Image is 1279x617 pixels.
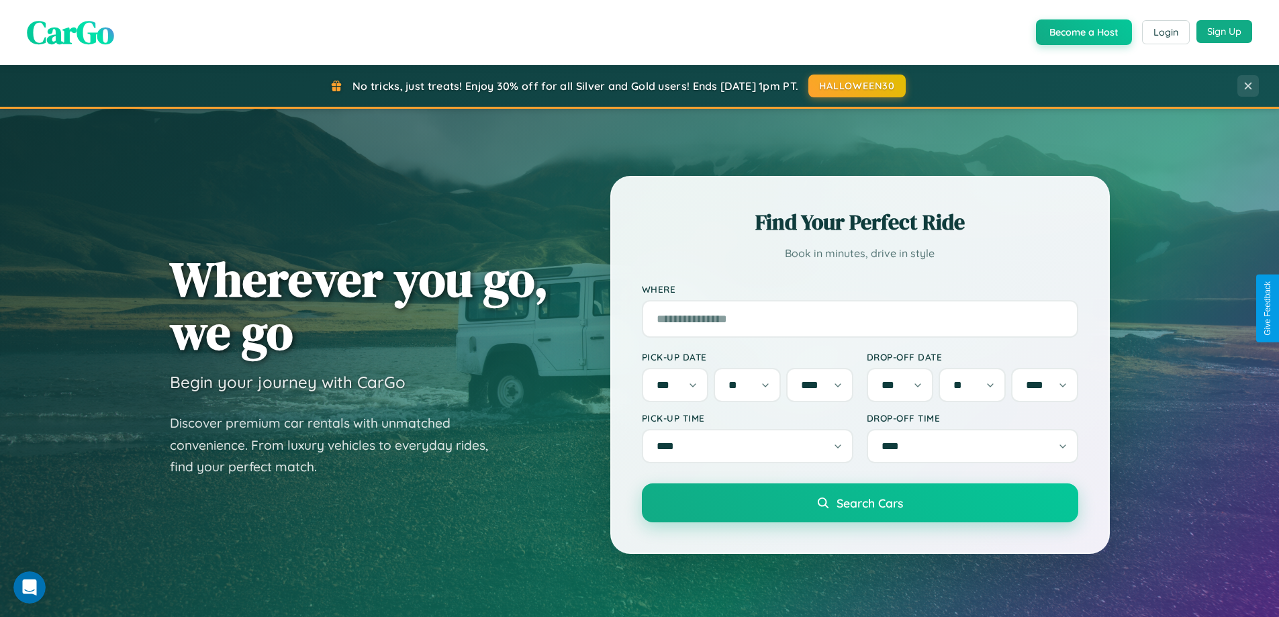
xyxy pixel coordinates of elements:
p: Discover premium car rentals with unmatched convenience. From luxury vehicles to everyday rides, ... [170,412,506,478]
h3: Begin your journey with CarGo [170,372,406,392]
p: Book in minutes, drive in style [642,244,1078,263]
button: Sign Up [1196,20,1252,43]
label: Drop-off Date [867,351,1078,363]
h1: Wherever you go, we go [170,252,549,359]
button: Login [1142,20,1190,44]
label: Pick-up Date [642,351,853,363]
iframe: Intercom live chat [13,571,46,604]
label: Drop-off Time [867,412,1078,424]
button: HALLOWEEN30 [808,75,906,97]
button: Search Cars [642,483,1078,522]
span: Search Cars [837,495,903,510]
div: Give Feedback [1263,281,1272,336]
label: Where [642,283,1078,295]
span: No tricks, just treats! Enjoy 30% off for all Silver and Gold users! Ends [DATE] 1pm PT. [352,79,798,93]
span: CarGo [27,10,114,54]
h2: Find Your Perfect Ride [642,207,1078,237]
label: Pick-up Time [642,412,853,424]
button: Become a Host [1036,19,1132,45]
